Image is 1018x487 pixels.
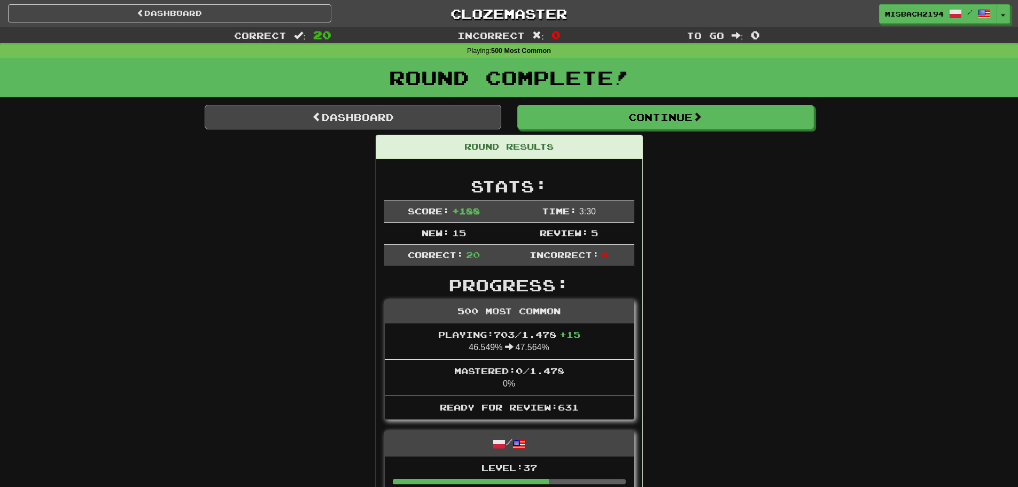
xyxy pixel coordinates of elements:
div: 500 Most Common [385,300,634,323]
span: Score: [408,206,449,216]
li: 0% [385,359,634,396]
span: To go [687,30,724,41]
span: New: [422,228,449,238]
div: Round Results [376,135,642,159]
a: misbach2194 / [879,4,997,24]
span: Mastered: 0 / 1.478 [454,366,564,376]
span: : [294,31,306,40]
button: Continue [517,105,814,129]
strong: 500 Most Common [491,47,551,55]
span: 20 [466,250,480,260]
a: Dashboard [205,105,501,129]
h2: Progress: [384,276,634,294]
span: Playing: 703 / 1.478 [438,329,580,339]
span: 0 [601,250,608,260]
span: Review: [540,228,588,238]
span: Ready for Review: 631 [440,402,579,412]
span: 15 [452,228,466,238]
span: misbach2194 [885,9,944,19]
a: Dashboard [8,4,331,22]
h2: Stats: [384,177,634,195]
span: Time: [542,206,577,216]
span: 20 [313,28,331,41]
span: Correct [234,30,286,41]
span: : [732,31,743,40]
span: Level: 37 [481,462,537,473]
span: / [967,9,973,16]
span: 0 [751,28,760,41]
span: Incorrect [457,30,525,41]
span: Incorrect: [530,250,599,260]
span: 3 : 30 [579,207,596,216]
span: 5 [591,228,598,238]
a: Clozemaster [347,4,671,23]
div: / [385,431,634,456]
span: Correct: [408,250,463,260]
span: 0 [551,28,561,41]
span: + 15 [559,329,580,339]
li: 46.549% 47.564% [385,323,634,360]
h1: Round Complete! [4,67,1014,88]
span: : [532,31,544,40]
span: + 188 [452,206,480,216]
